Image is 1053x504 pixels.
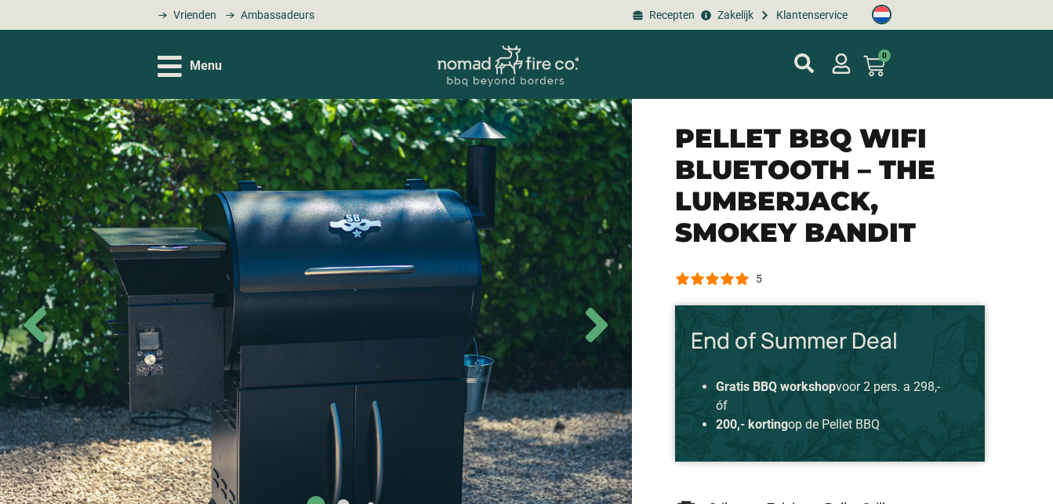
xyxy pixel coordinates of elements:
[158,53,222,80] div: Open/Close Menu
[169,7,216,24] span: Vrienden
[691,327,969,354] h3: End of Summer Deal
[772,7,848,24] span: Klantenservice
[756,271,762,287] div: 5
[438,46,579,87] img: Nomad Logo
[872,5,891,24] img: Nederlands
[794,53,814,73] a: mijn account
[716,379,836,394] strong: Gratis BBQ workshop
[8,298,63,352] span: Previous slide
[675,122,985,249] h1: Pellet BBQ Wifi Bluetooth – The Lumberjack, Smokey Bandit
[237,7,314,24] span: Ambassadeurs
[713,7,753,24] span: Zakelijk
[757,7,848,24] a: grill bill klantenservice
[645,7,695,24] span: Recepten
[716,378,944,415] li: voor 2 pers. a 298,- óf
[699,7,753,24] a: grill bill zakeljk
[220,7,314,24] a: grill bill ambassadors
[716,415,944,434] li: op de Pellet BBQ
[878,49,891,62] span: 0
[630,7,695,24] a: BBQ recepten
[190,57,222,75] span: Menu
[844,46,904,86] a: 0
[153,7,216,24] a: grill bill vrienden
[569,298,624,352] span: Next slide
[831,53,851,74] a: mijn account
[716,417,788,432] strong: 200,- korting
